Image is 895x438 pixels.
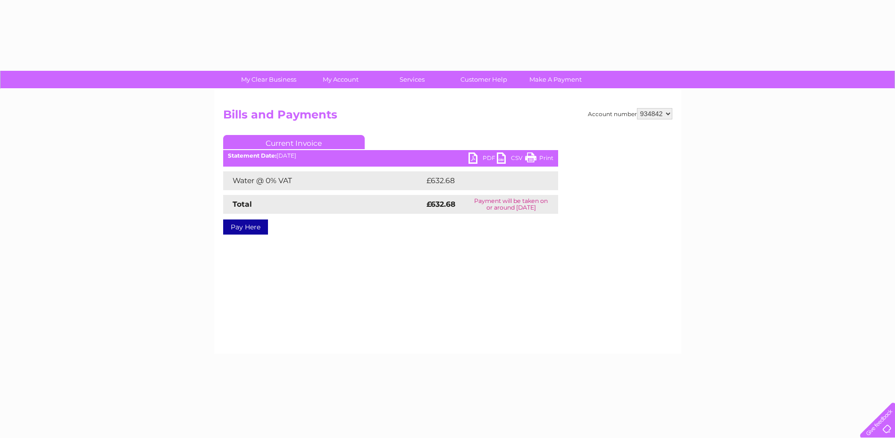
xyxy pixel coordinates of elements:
td: £632.68 [424,171,542,190]
td: Water @ 0% VAT [223,171,424,190]
a: My Account [301,71,379,88]
a: PDF [468,152,497,166]
strong: £632.68 [427,200,455,209]
b: Statement Date: [228,152,276,159]
h2: Bills and Payments [223,108,672,126]
a: Pay Here [223,219,268,235]
a: Print [525,152,553,166]
a: Services [373,71,451,88]
div: Account number [588,108,672,119]
a: My Clear Business [230,71,308,88]
strong: Total [233,200,252,209]
div: [DATE] [223,152,558,159]
a: Make A Payment [517,71,594,88]
a: Customer Help [445,71,523,88]
a: CSV [497,152,525,166]
td: Payment will be taken on or around [DATE] [464,195,558,214]
a: Current Invoice [223,135,365,149]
